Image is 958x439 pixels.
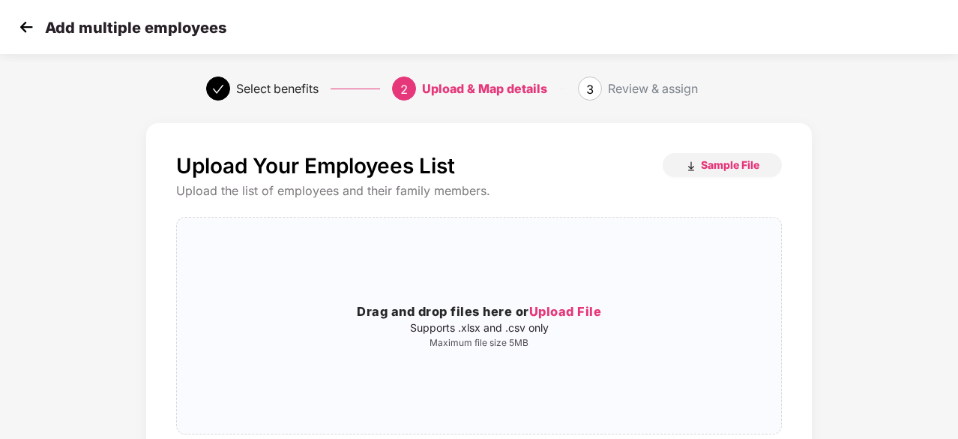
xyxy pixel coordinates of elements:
[608,77,698,101] div: Review & assign
[177,302,781,322] h3: Drag and drop files here or
[663,153,782,177] button: Sample File
[422,77,547,101] div: Upload & Map details
[400,82,408,97] span: 2
[176,153,455,179] p: Upload Your Employees List
[177,322,781,334] p: Supports .xlsx and .csv only
[586,82,594,97] span: 3
[685,161,697,173] img: download_icon
[701,158,759,172] span: Sample File
[529,304,602,319] span: Upload File
[177,218,781,434] span: Drag and drop files here orUpload FileSupports .xlsx and .csv onlyMaximum file size 5MB
[177,337,781,349] p: Maximum file size 5MB
[45,19,226,37] p: Add multiple employees
[212,83,224,95] span: check
[15,16,37,38] img: svg+xml;base64,PHN2ZyB4bWxucz0iaHR0cDovL3d3dy53My5vcmcvMjAwMC9zdmciIHdpZHRoPSIzMCIgaGVpZ2h0PSIzMC...
[176,183,782,199] div: Upload the list of employees and their family members.
[236,77,319,101] div: Select benefits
